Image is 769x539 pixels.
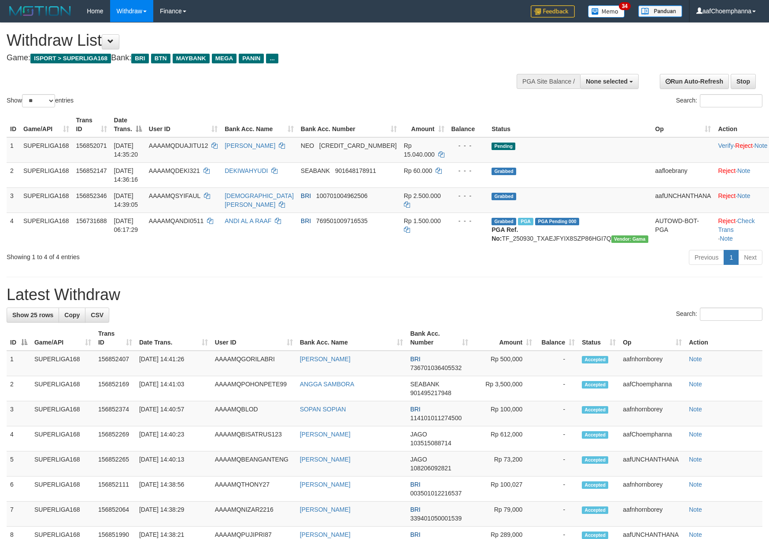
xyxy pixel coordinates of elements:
td: AUTOWD-BOT-PGA [652,213,715,246]
div: - - - [451,166,485,175]
span: BRI [301,217,311,224]
th: Balance: activate to sort column ascending [536,326,578,351]
a: [PERSON_NAME] [300,506,351,513]
span: Copy 901648178911 to clipboard [335,167,376,174]
th: ID [7,112,20,137]
td: 4 [7,213,20,246]
span: Copy 003501012216537 to clipboard [410,490,462,497]
th: Status: activate to sort column ascending [578,326,619,351]
span: NEO [301,142,314,149]
th: Game/API: activate to sort column ascending [20,112,73,137]
td: 3 [7,187,20,213]
td: SUPERLIGA168 [31,451,95,477]
span: [DATE] 14:35:20 [114,142,138,158]
td: 1 [7,137,20,163]
th: Bank Acc. Name: activate to sort column ascending [296,326,407,351]
span: Rp 2.500.000 [404,192,441,199]
th: Game/API: activate to sort column ascending [31,326,95,351]
span: AAAAMQDUAJITU12 [149,142,208,149]
a: Verify [718,142,733,149]
a: Copy [59,308,85,323]
span: Rp 60.000 [404,167,433,174]
th: Amount: activate to sort column ascending [472,326,536,351]
span: AAAAMQDEKI321 [149,167,200,174]
td: 4 [7,426,31,451]
th: Op: activate to sort column ascending [619,326,685,351]
th: Date Trans.: activate to sort column descending [111,112,145,137]
span: SEABANK [410,381,439,388]
a: Previous [689,250,724,265]
th: Balance [448,112,488,137]
a: Note [689,481,702,488]
a: Note [737,192,751,199]
td: - [536,426,578,451]
td: AAAAMQBEANGANTENG [211,451,296,477]
span: 156852147 [76,167,107,174]
td: SUPERLIGA168 [31,477,95,502]
span: Copy 114101011274500 to clipboard [410,414,462,422]
th: Bank Acc. Number: activate to sort column ascending [297,112,400,137]
span: BRI [131,54,148,63]
td: SUPERLIGA168 [31,376,95,401]
span: SEABANK [301,167,330,174]
td: 5 [7,451,31,477]
span: [DATE] 06:17:29 [114,217,138,233]
span: AAAAMQANDI0511 [149,217,204,224]
a: Note [754,142,768,149]
a: [DEMOGRAPHIC_DATA][PERSON_NAME] [225,192,294,208]
th: Action [685,326,762,351]
td: 1 [7,351,31,376]
h4: Game: Bank: [7,54,504,62]
td: - [536,451,578,477]
span: PANIN [239,54,264,63]
img: panduan.png [638,5,682,17]
label: Search: [676,94,762,107]
td: Rp 100,000 [472,401,536,426]
label: Show entries [7,94,74,107]
span: Copy 100701004962506 to clipboard [316,192,368,199]
td: Rp 612,000 [472,426,536,451]
span: Copy 736701036405532 to clipboard [410,364,462,371]
h1: Withdraw List [7,32,504,49]
span: Copy 339401050001539 to clipboard [410,515,462,522]
a: ANDI AL A RAAF [225,217,271,224]
div: - - - [451,191,485,200]
span: ... [266,54,278,63]
td: 156852269 [95,426,136,451]
td: [DATE] 14:41:03 [136,376,211,401]
td: [DATE] 14:40:23 [136,426,211,451]
span: Copy 103515088714 to clipboard [410,440,451,447]
img: Button%20Memo.svg [588,5,625,18]
div: - - - [451,216,485,225]
button: None selected [580,74,639,89]
a: SOPAN SOPIAN [300,406,346,413]
td: SUPERLIGA168 [20,162,73,187]
span: Grabbed [492,193,516,200]
td: 156852265 [95,451,136,477]
th: Bank Acc. Number: activate to sort column ascending [407,326,472,351]
td: aafChoemphanna [619,376,685,401]
span: MEGA [212,54,237,63]
span: BRI [410,356,420,363]
input: Search: [700,94,762,107]
a: Stop [731,74,756,89]
td: - [536,401,578,426]
span: CSV [91,312,104,319]
td: Rp 73,200 [472,451,536,477]
span: Accepted [582,431,608,439]
td: AAAAMQTHONY27 [211,477,296,502]
span: MAYBANK [173,54,210,63]
span: Copy 769501009716535 to clipboard [316,217,368,224]
select: Showentries [22,94,55,107]
th: Trans ID: activate to sort column ascending [73,112,111,137]
td: aafnhornborey [619,351,685,376]
td: 6 [7,477,31,502]
td: SUPERLIGA168 [31,401,95,426]
div: Showing 1 to 4 of 4 entries [7,249,314,261]
span: Accepted [582,532,608,539]
th: Op: activate to sort column ascending [652,112,715,137]
a: [PERSON_NAME] [300,531,351,538]
a: Reject [718,167,736,174]
span: Accepted [582,456,608,464]
td: - [536,477,578,502]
